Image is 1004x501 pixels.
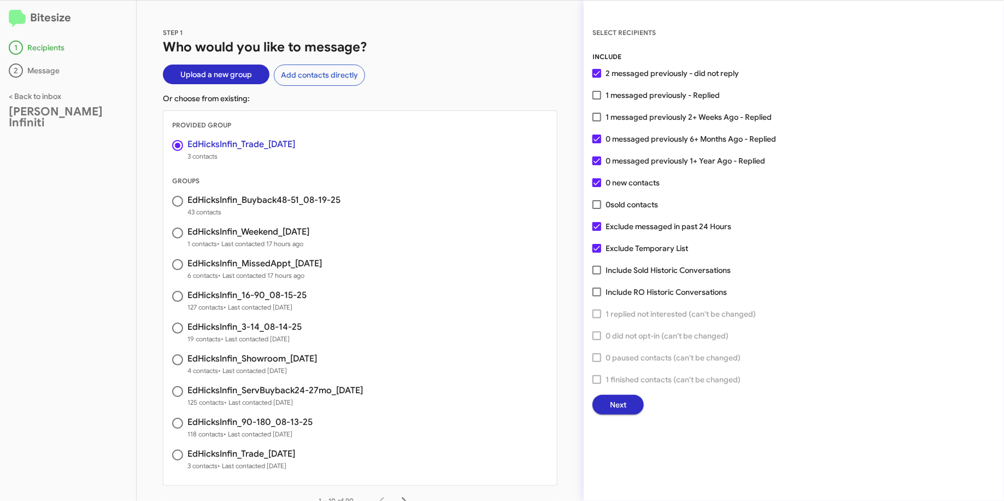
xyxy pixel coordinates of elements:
[163,65,269,84] button: Upload a new group
[187,334,302,345] span: 19 contacts
[187,365,317,376] span: 4 contacts
[180,65,252,84] span: Upload a new group
[163,93,557,104] p: Or choose from existing:
[187,429,313,440] span: 118 contacts
[9,40,23,55] div: 1
[187,354,317,363] h3: EdHicksInfin_Showroom_[DATE]
[606,132,776,145] span: 0 messaged previously 6+ Months Ago - Replied
[187,140,295,149] h3: EdHicksInfin_Trade_[DATE]
[9,9,127,27] h2: Bitesize
[187,196,340,205] h3: EdHicksInfin_Buyback48-51_08-19-25
[606,220,731,233] span: Exclude messaged in past 24 Hours
[187,418,313,427] h3: EdHicksInfin_90-180_08-13-25
[221,335,290,343] span: • Last contacted [DATE]
[9,63,127,78] div: Message
[606,351,741,364] span: 0 paused contacts (can't be changed)
[187,270,322,281] span: 6 contacts
[606,373,741,386] span: 1 finished contacts (can't be changed)
[224,303,292,311] span: • Last contacted [DATE]
[606,242,688,255] span: Exclude Temporary List
[187,238,309,249] span: 1 contacts
[218,271,304,279] span: • Last contacted 17 hours ago
[187,323,302,331] h3: EdHicksInfin_3-14_08-14-25
[606,110,772,124] span: 1 messaged previously 2+ Weeks Ago - Replied
[187,259,322,268] h3: EdHicksInfin_MissedAppt_[DATE]
[9,40,127,55] div: Recipients
[592,395,644,415] button: Next
[606,176,660,189] span: 0 new contacts
[606,264,731,277] span: Include Sold Historic Conversations
[606,307,756,321] span: 1 replied not interested (can't be changed)
[163,28,183,37] span: STEP 1
[606,89,720,102] span: 1 messaged previously - Replied
[9,91,61,101] a: < Back to inbox
[163,176,557,187] div: GROUPS
[9,106,127,128] div: [PERSON_NAME] Infiniti
[9,63,23,78] div: 2
[592,28,656,37] span: SELECT RECIPIENTS
[187,386,363,395] h3: EdHicksInfin_ServBuyback24-27mo_[DATE]
[9,10,26,27] img: logo-minimal.svg
[606,154,765,167] span: 0 messaged previously 1+ Year Ago - Replied
[187,151,295,162] span: 3 contacts
[606,198,658,211] span: 0
[187,207,340,218] span: 43 contacts
[163,120,557,131] div: PROVIDED GROUP
[606,67,739,80] span: 2 messaged previously - did not reply
[187,450,295,458] h3: EdHicksInfin_Trade_[DATE]
[606,286,727,299] span: Include RO Historic Conversations
[224,430,292,438] span: • Last contacted [DATE]
[218,462,286,470] span: • Last contacted [DATE]
[610,200,658,209] span: sold contacts
[187,302,307,313] span: 127 contacts
[606,329,729,342] span: 0 did not opt-in (can't be changed)
[163,38,557,56] h1: Who would you like to message?
[274,65,365,86] button: Add contacts directly
[187,397,363,408] span: 125 contacts
[217,240,303,248] span: • Last contacted 17 hours ago
[187,461,295,471] span: 3 contacts
[610,395,626,415] span: Next
[224,398,293,406] span: • Last contacted [DATE]
[592,51,995,62] div: INCLUDE
[218,366,287,375] span: • Last contacted [DATE]
[187,291,307,300] h3: EdHicksInfin_16-90_08-15-25
[187,228,309,236] h3: EdHicksInfin_Weekend_[DATE]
